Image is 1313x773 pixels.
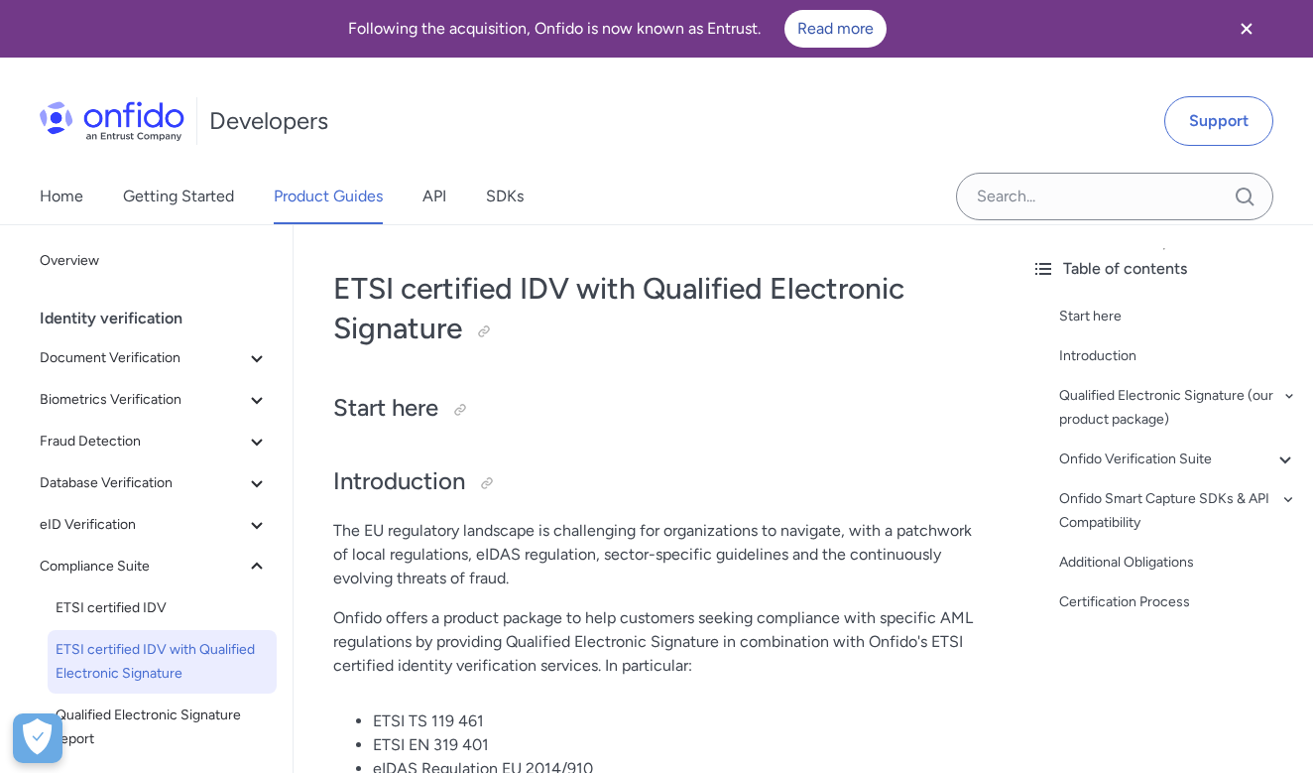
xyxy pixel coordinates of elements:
h1: Developers [209,105,328,137]
a: Start here [1059,305,1297,328]
a: Onfido Smart Capture SDKs & API Compatibility [1059,487,1297,535]
span: eID Verification [40,513,245,537]
button: Document Verification [32,338,277,378]
svg: Close banner [1235,17,1258,41]
button: Compliance Suite [32,547,277,586]
a: API [422,169,446,224]
a: Qualified Electronic Signature report [48,696,277,759]
span: Qualified Electronic Signature report [56,704,269,751]
a: ETSI certified IDV with Qualified Electronic Signature [48,630,277,694]
span: Document Verification [40,346,245,370]
span: Biometrics Verification [40,388,245,412]
span: ETSI certified IDV with Qualified Electronic Signature [56,638,269,686]
h2: Introduction [333,465,976,499]
li: ETSI TS 119 461 [373,709,976,733]
button: Fraud Detection [32,422,277,461]
a: ETSI certified IDV [48,588,277,628]
a: Additional Obligations [1059,551,1297,575]
a: Overview [32,241,277,281]
span: Overview [40,249,269,273]
a: Introduction [1059,344,1297,368]
li: ETSI EN 319 401 [373,733,976,757]
span: ETSI certified IDV [56,596,269,620]
h1: ETSI certified IDV with Qualified Electronic Signature [333,269,976,348]
a: Onfido Verification Suite [1059,448,1297,471]
button: Close banner [1210,4,1283,54]
div: Table of contents [1031,257,1297,281]
div: Cookie Preferences [13,713,62,763]
a: Qualified Electronic Signature (our product package) [1059,384,1297,432]
a: Home [40,169,83,224]
span: Fraud Detection [40,430,245,453]
input: Onfido search input field [956,173,1273,220]
a: Product Guides [274,169,383,224]
img: Onfido Logo [40,101,184,141]
button: Open Preferences [13,713,62,763]
span: Database Verification [40,471,245,495]
a: Certification Process [1059,590,1297,614]
h2: Start here [333,392,976,426]
button: eID Verification [32,505,277,545]
p: The EU regulatory landscape is challenging for organizations to navigate, with a patchwork of loc... [333,519,976,590]
div: Identity verification [40,299,285,338]
button: Biometrics Verification [32,380,277,420]
a: Getting Started [123,169,234,224]
a: Read more [784,10,887,48]
span: Compliance Suite [40,555,245,579]
p: Onfido offers a product package to help customers seeking compliance with specific AML regulation... [333,606,976,678]
div: Following the acquisition, Onfido is now known as Entrust. [24,10,1210,48]
a: SDKs [486,169,524,224]
button: Database Verification [32,463,277,503]
a: Support [1164,96,1273,146]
